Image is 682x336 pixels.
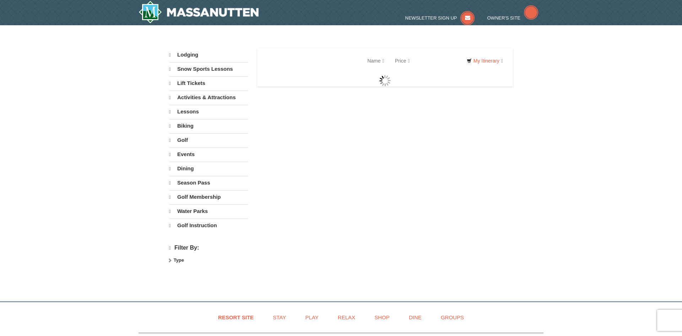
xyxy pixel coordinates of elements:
a: Dining [169,162,248,175]
h4: Filter By: [169,245,248,251]
a: Play [296,309,327,325]
a: Biking [169,119,248,133]
a: Snow Sports Lessons [169,62,248,76]
a: Price [390,54,415,68]
a: Golf Instruction [169,219,248,232]
a: Name [362,54,389,68]
a: Activities & Attractions [169,91,248,104]
strong: Type [174,257,184,263]
a: Golf [169,133,248,147]
a: My Itinerary [462,55,508,66]
a: Water Parks [169,204,248,218]
a: Lessons [169,105,248,118]
span: Newsletter Sign Up [405,15,457,21]
img: Massanutten Resort Logo [139,1,259,23]
a: Lodging [169,48,248,62]
span: Owner's Site [487,15,521,21]
a: Shop [366,309,399,325]
a: Groups [432,309,473,325]
a: Season Pass [169,176,248,190]
img: wait gif [379,75,391,86]
a: Events [169,148,248,161]
a: Newsletter Sign Up [405,15,475,21]
a: Relax [329,309,364,325]
a: Golf Membership [169,190,248,204]
a: Stay [264,309,295,325]
a: Resort Site [209,309,262,325]
a: Lift Tickets [169,76,248,90]
a: Massanutten Resort [139,1,259,23]
a: Dine [400,309,431,325]
a: Owner's Site [487,15,538,21]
